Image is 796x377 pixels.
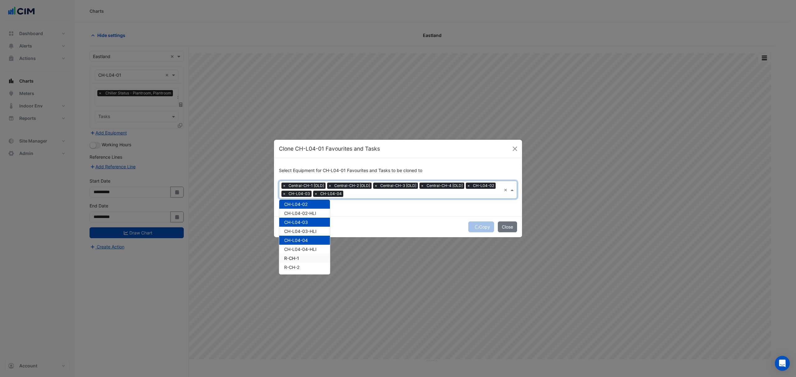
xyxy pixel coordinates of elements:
[284,211,316,216] span: CH-L04-02-HLI
[284,202,308,207] span: CH-L04-02
[327,183,333,189] span: ×
[333,183,372,189] span: Central-CH-2 [OLD]
[279,199,330,275] ng-dropdown-panel: Options list
[284,229,317,234] span: CH-L04-03-HLI
[313,191,319,197] span: ×
[287,191,312,197] span: CH-L04-03
[466,183,471,189] span: ×
[510,144,520,153] button: Close
[284,265,299,270] span: R-CH-2
[281,183,287,189] span: ×
[498,221,517,232] button: Close
[279,145,380,153] h5: Clone CH-L04-01 Favourites and Tasks
[471,183,496,189] span: CH-L04-02
[279,199,298,206] button: Select All
[284,220,308,225] span: CH-L04-03
[284,256,299,261] span: R-CH-1
[373,183,379,189] span: ×
[284,247,317,252] span: CH-L04-04-HLI
[281,191,287,197] span: ×
[379,183,418,189] span: Central-CH-3 [OLD]
[319,191,343,197] span: CH-L04-04
[284,238,308,243] span: CH-L04-04
[504,187,509,193] span: Clear
[775,356,790,371] div: Open Intercom Messenger
[425,183,464,189] span: Central-CH-4 [OLD]
[419,183,425,189] span: ×
[287,183,326,189] span: Central-CH-1 [OLD]
[279,168,517,173] h6: Select Equipment for CH-L04-01 Favourites and Tasks to be cloned to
